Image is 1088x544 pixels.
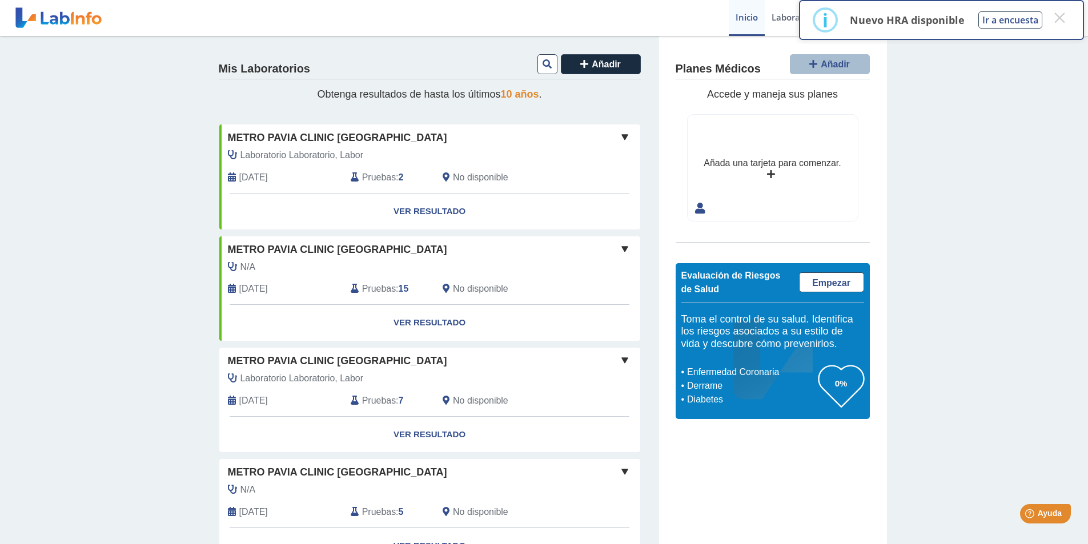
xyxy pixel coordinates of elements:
[362,282,396,296] span: Pruebas
[684,379,818,393] li: Derrame
[239,394,268,408] span: 2025-07-09
[818,376,864,390] h3: 0%
[822,10,828,30] div: i
[239,282,268,296] span: 2025-03-11
[704,156,841,170] div: Añada una tarjeta para comenzar.
[684,393,818,406] li: Diabetes
[239,171,268,184] span: 2025-09-26
[342,394,434,408] div: :
[592,59,621,69] span: Añadir
[342,505,434,519] div: :
[362,171,396,184] span: Pruebas
[684,365,818,379] li: Enfermedad Coronaria
[240,372,364,385] span: Laboratorio Laboratorio, Labor
[219,194,640,229] a: Ver Resultado
[850,13,965,27] p: Nuevo HRA disponible
[239,505,268,519] span: 2025-04-28
[812,278,850,288] span: Empezar
[342,171,434,184] div: :
[362,505,396,519] span: Pruebas
[501,88,539,100] span: 10 años
[453,505,508,519] span: No disponible
[681,271,781,294] span: Evaluación de Riesgos de Salud
[790,54,870,74] button: Añadir
[342,282,434,296] div: :
[453,394,508,408] span: No disponible
[681,313,864,350] h5: Toma el control de su salud. Identifica los riesgos asociados a su estilo de vida y descubre cómo...
[219,417,640,453] a: Ver Resultado
[707,88,838,100] span: Accede y maneja sus planes
[676,62,761,76] h4: Planes Médicos
[399,396,404,405] b: 7
[399,507,404,517] b: 5
[986,499,1075,531] iframe: Help widget launcher
[1049,7,1070,28] button: Close this dialog
[317,88,541,100] span: Obtenga resultados de hasta los últimos .
[228,465,447,480] span: Metro Pavia Clinic [GEOGRAPHIC_DATA]
[228,130,447,146] span: Metro Pavia Clinic [GEOGRAPHIC_DATA]
[228,353,447,369] span: Metro Pavia Clinic [GEOGRAPHIC_DATA]
[399,284,409,293] b: 15
[453,282,508,296] span: No disponible
[821,59,850,69] span: Añadir
[399,172,404,182] b: 2
[240,483,256,497] span: N/A
[240,260,256,274] span: N/A
[799,272,864,292] a: Empezar
[561,54,641,74] button: Añadir
[219,305,640,341] a: Ver Resultado
[453,171,508,184] span: No disponible
[219,62,310,76] h4: Mis Laboratorios
[362,394,396,408] span: Pruebas
[240,148,364,162] span: Laboratorio Laboratorio, Labor
[978,11,1042,29] button: Ir a encuesta
[228,242,447,257] span: Metro Pavia Clinic [GEOGRAPHIC_DATA]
